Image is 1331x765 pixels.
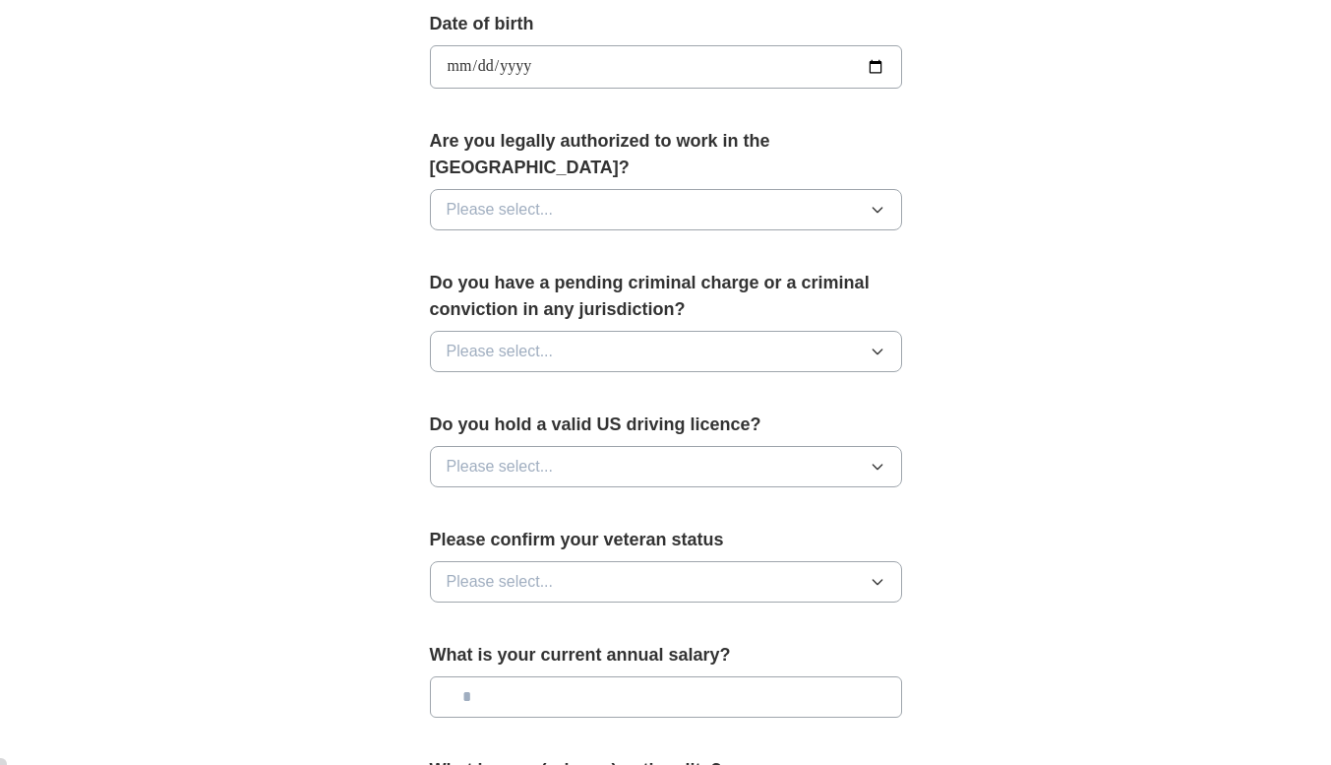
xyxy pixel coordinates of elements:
[447,340,554,363] span: Please select...
[430,527,902,553] label: Please confirm your veteran status
[430,642,902,669] label: What is your current annual salary?
[430,128,902,181] label: Are you legally authorized to work in the [GEOGRAPHIC_DATA]?
[430,270,902,323] label: Do you have a pending criminal charge or a criminal conviction in any jurisdiction?
[430,412,902,438] label: Do you hold a valid US driving licence?
[430,446,902,487] button: Please select...
[430,11,902,37] label: Date of birth
[430,331,902,372] button: Please select...
[447,570,554,594] span: Please select...
[447,198,554,222] span: Please select...
[430,561,902,603] button: Please select...
[447,455,554,478] span: Please select...
[430,189,902,230] button: Please select...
